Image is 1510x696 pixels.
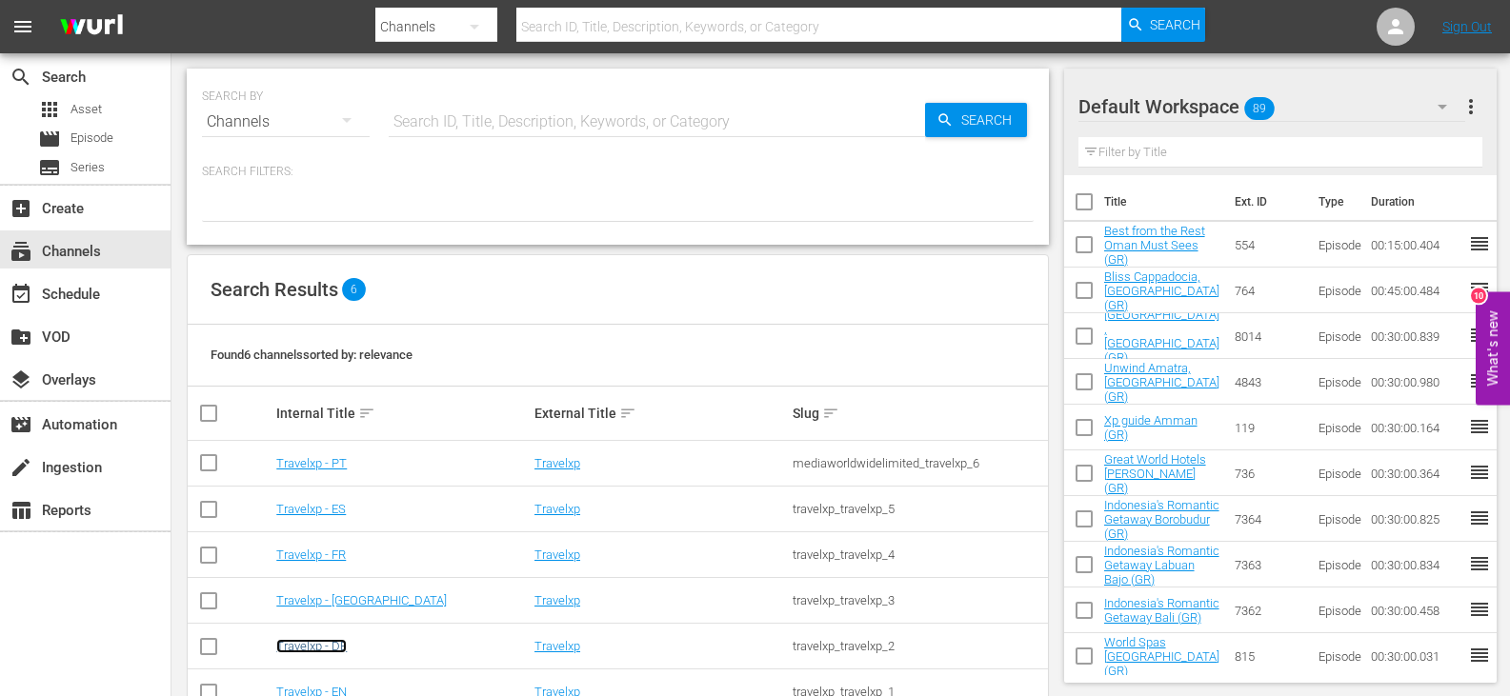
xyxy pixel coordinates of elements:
td: 00:30:00.031 [1363,633,1468,679]
button: Open Feedback Widget [1476,291,1510,405]
a: Travelxp [534,502,580,516]
span: Series [38,156,61,179]
span: Create [10,197,32,220]
a: Travelxp - ES [276,502,346,516]
a: Indonesia's Romantic Getaway Bali (GR) [1104,596,1219,625]
div: 10 [1471,288,1486,303]
span: reorder [1468,232,1491,255]
a: Bliss Cappadocia, [GEOGRAPHIC_DATA] (GR) [1104,269,1219,312]
button: Search [1121,8,1205,42]
th: Ext. ID [1223,175,1307,229]
td: Episode [1311,405,1363,450]
td: 00:30:00.364 [1363,450,1468,496]
td: Episode [1311,633,1363,679]
span: Asset [70,100,102,119]
span: Schedule [10,283,32,306]
td: Episode [1311,222,1363,268]
span: Found 6 channels sorted by: relevance [211,348,413,362]
a: Sign Out [1442,19,1492,34]
a: Indonesia's Romantic Getaway Borobudur (GR) [1104,498,1219,541]
a: Indonesia's Romantic Getaway Labuan Bajo (GR) [1104,544,1219,587]
a: Travelxp - DE [276,639,347,653]
td: 736 [1227,450,1311,496]
button: Search [925,103,1027,137]
td: 8014 [1227,313,1311,359]
span: 6 [342,278,366,301]
span: Automation [10,413,32,436]
span: sort [358,405,375,422]
a: Travelxp [534,547,580,562]
td: 00:30:00.164 [1363,405,1468,450]
span: Channels [10,240,32,263]
img: ans4CAIJ8jUAAAAAAAAAAAAAAAAAAAAAAAAgQb4GAAAAAAAAAAAAAAAAAAAAAAAAJMjXAAAAAAAAAAAAAAAAAAAAAAAAgAT5G... [46,5,137,50]
span: reorder [1468,598,1491,621]
td: 554 [1227,222,1311,268]
span: reorder [1468,552,1491,575]
td: Episode [1311,496,1363,542]
td: Episode [1311,359,1363,405]
span: reorder [1468,644,1491,666]
span: Search Results [211,278,338,301]
div: travelxp_travelxp_3 [793,593,1045,607]
div: travelxp_travelxp_2 [793,639,1045,653]
span: Reports [10,499,32,522]
span: Asset [38,98,61,121]
div: External Title [534,402,787,425]
div: Channels [202,95,370,149]
span: reorder [1468,461,1491,484]
td: Episode [1311,450,1363,496]
span: Search [1150,8,1200,42]
th: Duration [1359,175,1474,229]
a: Travelxp [534,456,580,470]
div: mediaworldwidelimited_travelxp_6 [793,456,1045,470]
span: Ingestion [10,456,32,479]
span: VOD [10,326,32,348]
span: Search [954,103,1027,137]
td: 00:30:00.834 [1363,542,1468,587]
td: Episode [1311,313,1363,359]
a: Best from the Rest Oman Must Sees (GR) [1104,224,1205,267]
td: Episode [1311,587,1363,633]
a: Travelxp [534,639,580,653]
a: Great World Hotels [PERSON_NAME] (GR) [1104,452,1206,495]
td: 00:30:00.458 [1363,587,1468,633]
a: Travelxp - FR [276,547,346,562]
td: 7362 [1227,587,1311,633]
td: 7363 [1227,542,1311,587]
td: 00:30:00.825 [1363,496,1468,542]
td: 764 [1227,268,1311,313]
span: reorder [1468,369,1491,392]
span: Search [10,66,32,89]
td: Episode [1311,542,1363,587]
div: Default Workspace [1078,80,1466,133]
span: Overlays [10,368,32,391]
th: Type [1307,175,1359,229]
a: [GEOGRAPHIC_DATA], [GEOGRAPHIC_DATA] (GR) [1104,308,1219,365]
span: menu [11,15,34,38]
div: travelxp_travelxp_5 [793,502,1045,516]
td: 7364 [1227,496,1311,542]
span: Series [70,158,105,177]
button: more_vert [1460,84,1482,129]
a: Travelxp - PT [276,456,347,470]
span: reorder [1468,324,1491,347]
span: reorder [1468,278,1491,301]
div: Internal Title [276,402,529,425]
span: reorder [1468,415,1491,438]
td: 119 [1227,405,1311,450]
a: World Spas [GEOGRAPHIC_DATA] (GR) [1104,635,1219,678]
span: reorder [1468,507,1491,529]
span: sort [822,405,839,422]
td: 00:30:00.839 [1363,313,1468,359]
p: Search Filters: [202,164,1034,180]
td: Episode [1311,268,1363,313]
a: Travelxp [534,593,580,607]
span: Episode [70,129,113,148]
span: sort [619,405,636,422]
a: Xp guide Amman (GR) [1104,413,1198,442]
td: 4843 [1227,359,1311,405]
div: Slug [793,402,1045,425]
td: 00:45:00.484 [1363,268,1468,313]
span: Episode [38,128,61,150]
span: 89 [1244,89,1275,129]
